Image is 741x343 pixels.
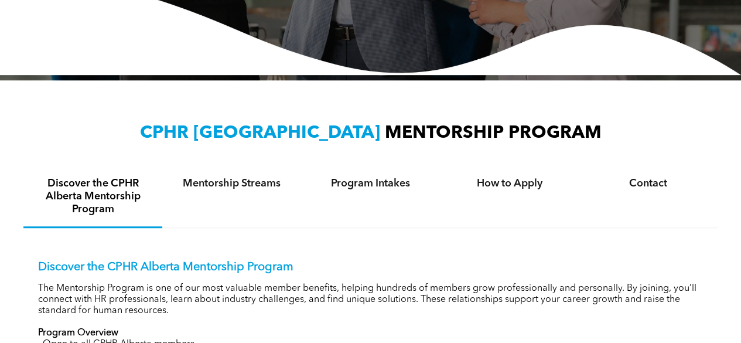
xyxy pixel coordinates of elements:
h4: How to Apply [450,177,568,190]
h4: Mentorship Streams [173,177,291,190]
p: Discover the CPHR Alberta Mentorship Program [38,260,703,274]
strong: Program Overview [38,328,118,338]
span: MENTORSHIP PROGRAM [385,124,602,142]
h4: Program Intakes [312,177,429,190]
span: CPHR [GEOGRAPHIC_DATA] [140,124,380,142]
p: The Mentorship Program is one of our most valuable member benefits, helping hundreds of members g... [38,283,703,317]
h4: Discover the CPHR Alberta Mentorship Program [34,177,152,216]
h4: Contact [589,177,707,190]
